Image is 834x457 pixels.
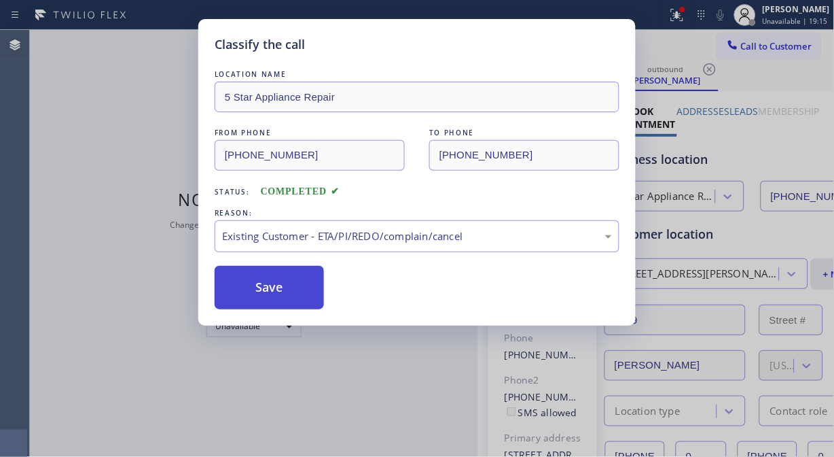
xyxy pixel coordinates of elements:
input: To phone [429,140,619,171]
span: COMPLETED [261,186,340,197]
div: LOCATION NAME [215,67,619,82]
button: Save [215,266,324,309]
div: REASON: [215,206,619,220]
div: FROM PHONE [215,126,405,140]
div: Existing Customer - ETA/PI/REDO/complain/cancel [222,228,612,244]
span: Status: [215,187,250,197]
input: From phone [215,140,405,171]
h5: Classify the call [215,35,305,54]
div: TO PHONE [429,126,619,140]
